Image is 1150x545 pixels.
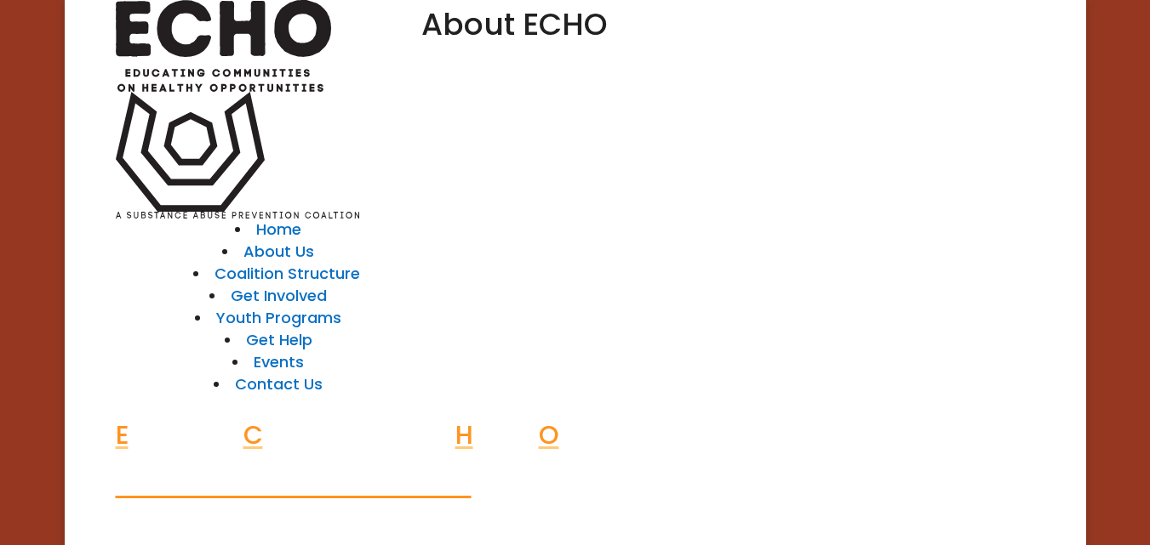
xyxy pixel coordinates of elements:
u: C [243,417,263,453]
a: Get Help [246,329,312,350]
img: ECHO Logo_black [116,92,266,212]
a: Coalition Structure [215,263,360,284]
a: Home [256,219,301,240]
img: ECHO_text [116,212,359,218]
a: Youth Programs [216,307,341,328]
a: Get Involved [231,285,327,306]
a: About Us [243,241,314,262]
u: H [455,417,473,453]
u: What is the ECHO Coalition? [116,466,472,502]
u: O [539,417,559,453]
u: E [116,417,129,453]
h2: ducating ommunities on ealth pportunities [116,415,1035,464]
a: Events [254,351,304,372]
a: Contact Us [235,373,323,395]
